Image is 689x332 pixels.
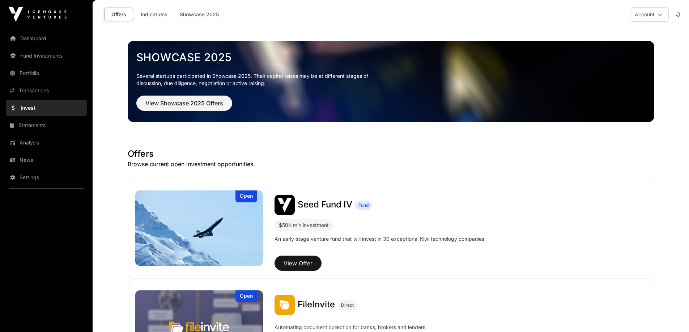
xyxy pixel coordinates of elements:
a: Analysis [6,135,87,151]
span: FileInvite [298,299,335,310]
h1: Offers [128,148,654,160]
span: Fund [358,202,369,208]
div: $50K min investment [279,221,329,230]
span: View Showcase 2025 Offers [145,99,223,108]
a: News [6,152,87,168]
iframe: Chat Widget [653,297,689,332]
a: Settings [6,169,87,185]
button: Account [630,7,669,22]
img: Seed Fund IV [135,190,263,266]
a: FileInvite [298,300,335,310]
a: Fund Investments [6,48,87,64]
a: Invest [6,100,87,116]
a: Showcase 2025 [175,8,224,21]
a: Indications [136,8,172,21]
p: Browse current open investment opportunities. [128,160,654,168]
img: Seed Fund IV [275,195,295,215]
a: Seed Fund IVOpen [135,190,263,266]
a: Seed Fund IV [298,200,352,210]
span: Direct [341,302,354,308]
img: Icehouse Ventures Logo [9,7,67,22]
a: Dashboard [6,30,87,46]
button: View Showcase 2025 Offers [136,96,232,111]
a: Offers [104,8,133,21]
a: Statements [6,117,87,133]
a: Showcase 2025 [136,51,646,64]
span: Seed Fund IV [298,199,352,210]
a: View Showcase 2025 Offers [136,103,232,110]
button: View Offer [275,256,322,271]
a: Transactions [6,83,87,98]
a: Portfolio [6,65,87,81]
img: FileInvite [275,295,295,315]
p: An early-stage venture fund that will invest in 30 exceptional Kiwi technology companies. [275,235,486,243]
div: Open [235,190,257,202]
img: Showcase 2025 [128,41,654,122]
p: Several startups participated in Showcase 2025. Their capital raises may be at different stages o... [136,72,379,87]
div: $50K min investment [275,219,333,231]
div: Open [235,290,257,302]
